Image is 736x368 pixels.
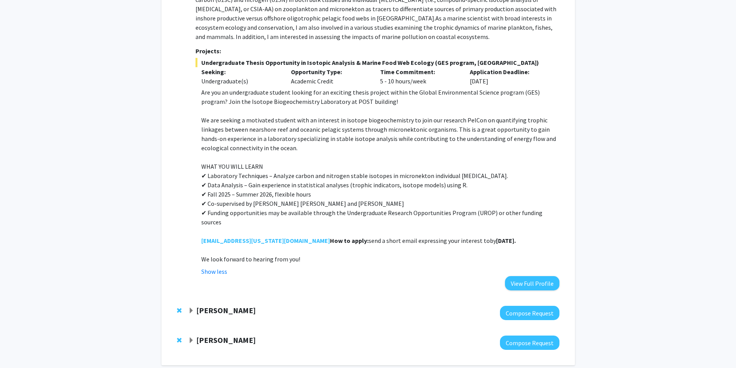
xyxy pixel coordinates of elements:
[201,76,279,86] div: Undergraduate(s)
[201,115,559,153] p: We are seeking a motivated student with an interest in isotope biogeochemistry to join our resear...
[201,67,279,76] p: Seeking:
[500,336,559,350] button: Compose Request to Murad Hossain
[374,67,464,86] div: 5 - 10 hours/week
[201,88,559,106] p: Are you an undergraduate student looking for an exciting thesis project within the Global Environ...
[496,237,516,244] strong: [DATE].
[177,307,182,314] span: Remove Jonathan Koch from bookmarks
[201,180,559,190] p: ✔ Data Analysis – Gain experience in statistical analyses (trophic indicators, isotope models) us...
[470,67,548,76] p: Application Deadline:
[195,47,221,55] strong: Projects:
[201,267,227,276] button: Show less
[201,237,330,244] strong: [EMAIL_ADDRESS][US_STATE][DOMAIN_NAME]
[195,14,552,41] span: As a marine scientist with broad interests in ecosystem ecology and conservation, I am also invol...
[201,190,559,199] p: ✔ Fall 2025 – Summer 2026, flexible hours
[195,58,559,67] span: Undergraduate Thesis Opportunity in Isotopic Analysis & Marine Food Web Ecology (GES program, [GE...
[6,333,33,362] iframe: Chat
[201,162,559,171] p: WHAT YOU WILL LEARN
[330,237,369,244] strong: How to apply:
[196,335,256,345] strong: [PERSON_NAME]
[177,337,182,343] span: Remove Murad Hossain from bookmarks
[201,199,559,208] p: ✔ Co-supervised by [PERSON_NAME] [PERSON_NAME] and [PERSON_NAME]
[188,308,194,314] span: Expand Jonathan Koch Bookmark
[464,67,554,86] div: [DATE]
[201,208,559,227] p: ✔ Funding opportunities may be available through the Undergraduate Research Opportunities Program...
[505,276,559,290] button: View Full Profile
[201,236,330,245] a: [EMAIL_ADDRESS][US_STATE][DOMAIN_NAME]
[291,67,369,76] p: Opportunity Type:
[285,67,375,86] div: Academic Credit
[201,236,559,245] p: send a short email expressing your interest to by
[201,171,559,180] p: ✔ Laboratory Techniques – Analyze carbon and nitrogen stable isotopes in micronekton individual [...
[188,337,194,344] span: Expand Murad Hossain Bookmark
[380,67,458,76] p: Time Commitment:
[196,305,256,315] strong: [PERSON_NAME]
[500,306,559,320] button: Compose Request to Jonathan Koch
[201,254,559,264] p: We look forward to hearing from you!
